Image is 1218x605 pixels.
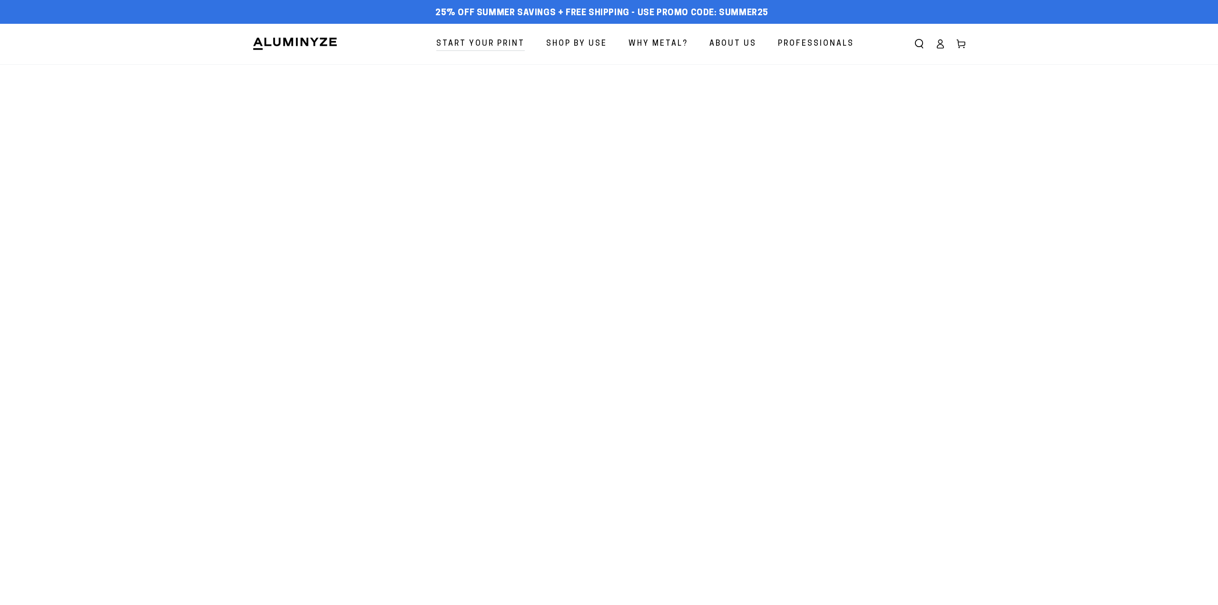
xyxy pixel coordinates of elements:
[429,31,532,57] a: Start Your Print
[436,37,525,51] span: Start Your Print
[252,37,338,51] img: Aluminyze
[539,31,614,57] a: Shop By Use
[621,31,695,57] a: Why Metal?
[709,37,756,51] span: About Us
[546,37,607,51] span: Shop By Use
[629,37,688,51] span: Why Metal?
[909,33,930,54] summary: Search our site
[702,31,764,57] a: About Us
[435,8,768,19] span: 25% off Summer Savings + Free Shipping - Use Promo Code: SUMMER25
[771,31,861,57] a: Professionals
[778,37,854,51] span: Professionals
